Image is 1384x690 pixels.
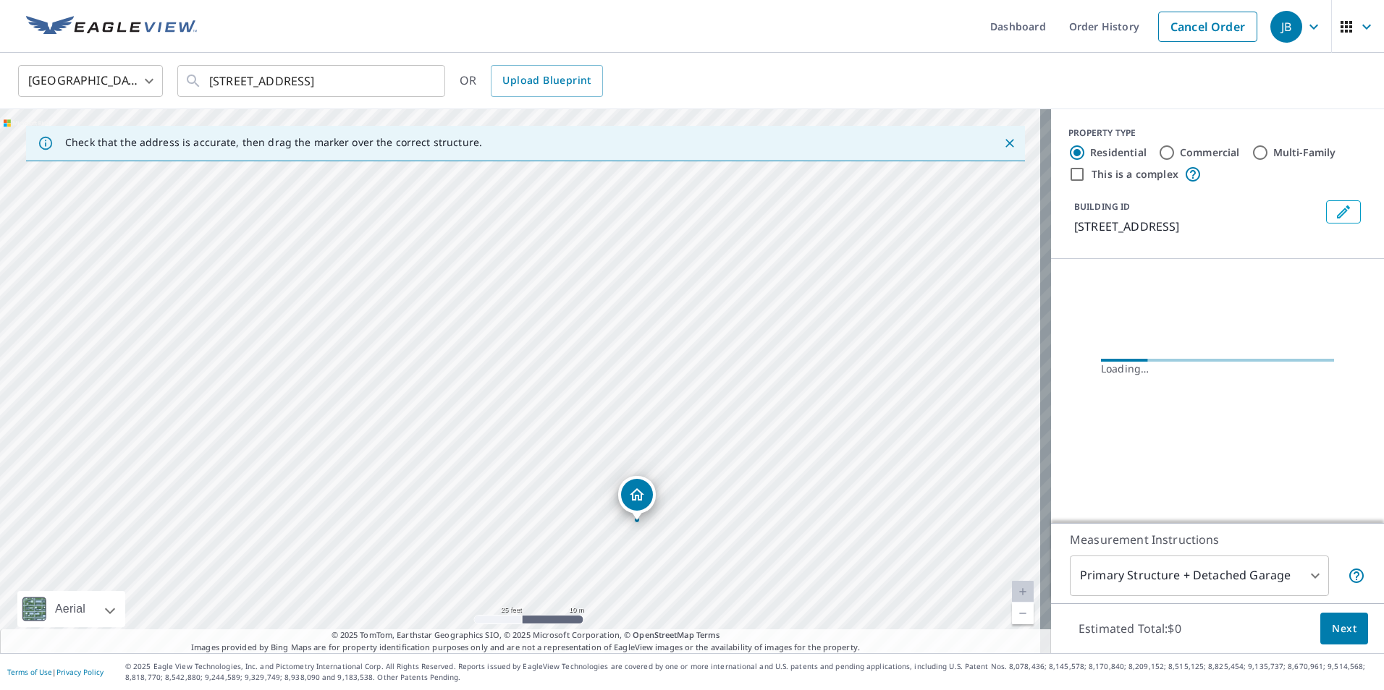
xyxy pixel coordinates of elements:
[1270,11,1302,43] div: JB
[56,667,104,677] a: Privacy Policy
[1068,127,1367,140] div: PROPERTY TYPE
[51,591,90,627] div: Aerial
[7,668,104,676] p: |
[1070,531,1365,548] p: Measurement Instructions
[17,591,125,627] div: Aerial
[1348,567,1365,584] span: Your report will include the primary structure and a detached garage if one exists.
[1320,613,1368,645] button: Next
[125,661,1377,683] p: © 2025 Eagle View Technologies, Inc. and Pictometry International Corp. All Rights Reserved. Repo...
[7,667,52,677] a: Terms of Use
[332,629,720,642] span: © 2025 TomTom, Earthstar Geographics SIO, © 2025 Microsoft Corporation, ©
[1012,602,1034,624] a: Current Level 20, Zoom Out
[502,72,591,90] span: Upload Blueprint
[209,61,415,101] input: Search by address or latitude-longitude
[1012,581,1034,602] a: Current Level 20, Zoom In Disabled
[1067,613,1193,644] p: Estimated Total: $0
[1158,12,1257,42] a: Cancel Order
[1101,362,1334,376] div: Loading…
[618,476,656,521] div: Dropped pin, building 1, Residential property, 1842 Circle Dr El Dorado, KS 67042
[696,629,720,640] a: Terms
[1326,200,1361,223] button: Edit building 1
[1332,620,1356,638] span: Next
[65,136,482,149] p: Check that the address is accurate, then drag the marker over the correct structure.
[1074,218,1320,235] p: [STREET_ADDRESS]
[491,65,602,97] a: Upload Blueprint
[460,65,603,97] div: OR
[18,61,163,101] div: [GEOGRAPHIC_DATA]
[1090,145,1147,160] label: Residential
[633,629,693,640] a: OpenStreetMap
[1000,134,1019,153] button: Close
[1070,555,1329,596] div: Primary Structure + Detached Garage
[26,16,197,38] img: EV Logo
[1273,145,1336,160] label: Multi-Family
[1092,167,1178,182] label: This is a complex
[1074,200,1130,213] p: BUILDING ID
[1180,145,1240,160] label: Commercial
